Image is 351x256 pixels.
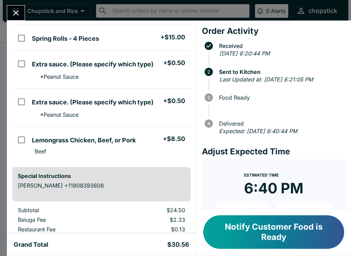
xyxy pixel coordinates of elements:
table: orders table [12,207,191,255]
time: 6:40 PM [244,179,303,197]
p: Subtotal [18,207,107,214]
span: Received [216,43,346,49]
span: Delivered [216,120,346,127]
text: 2 [207,69,210,75]
span: Sent to Kitchen [216,69,346,75]
p: $24.50 [118,207,185,214]
h6: Special Instructions [18,172,185,179]
h5: + $8.50 [163,135,185,143]
button: + 20 [275,203,335,220]
em: [DATE] 6:20:44 PM [219,50,270,57]
h5: $30.56 [167,241,189,249]
p: Beef [35,148,46,155]
h4: Adjust Expected Time [202,146,346,157]
h5: Extra sauce. (Please specify which type) [32,60,154,68]
em: Expected: [DATE] 6:40:44 PM [219,128,297,135]
text: 4 [207,121,210,126]
p: $2.33 [118,216,185,223]
h5: Grand Total [14,241,48,249]
p: * Peanut Sauce [35,73,78,80]
h4: Order Activity [202,26,346,36]
button: Notify Customer Food is Ready [203,215,344,249]
h5: + $0.50 [163,59,185,67]
h5: Extra sauce. (Please specify which type) [32,98,154,106]
h5: Spring Rolls - 4 Pieces [32,35,99,43]
p: $0.13 [118,226,185,233]
p: * Peanut Sauce [35,111,78,118]
h5: Lemongrass Chicken, Beef, or Pork [32,136,136,144]
button: + 10 [213,203,273,220]
p: Restaurant Fee [18,226,107,233]
text: 3 [207,95,210,100]
span: Estimated Time [244,172,279,178]
h5: + $0.50 [163,97,185,105]
h5: + $15.00 [160,33,185,41]
p: [PERSON_NAME] +11808393808 [18,182,185,189]
em: Last Updated at: [DATE] 6:21:05 PM [219,76,313,83]
span: Food Ready [216,94,346,101]
button: Close [7,5,25,20]
p: Beluga Fee [18,216,107,223]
